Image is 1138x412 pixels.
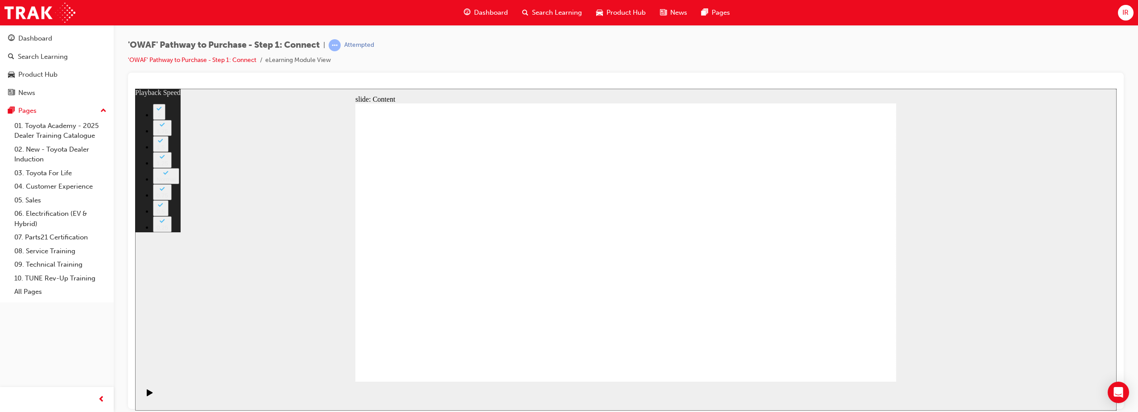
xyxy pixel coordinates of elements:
a: All Pages [11,285,110,299]
div: Open Intercom Messenger [1108,382,1129,403]
span: news-icon [660,7,667,18]
span: guage-icon [8,35,15,43]
a: 07. Parts21 Certification [11,231,110,244]
span: | [323,40,325,50]
a: 02. New - Toyota Dealer Induction [11,143,110,166]
span: up-icon [100,105,107,117]
span: search-icon [522,7,528,18]
a: guage-iconDashboard [457,4,515,22]
a: 06. Electrification (EV & Hybrid) [11,207,110,231]
a: pages-iconPages [694,4,737,22]
button: IR [1118,5,1134,21]
span: car-icon [596,7,603,18]
div: Pages [18,106,37,116]
span: News [670,8,687,18]
a: News [4,85,110,101]
span: 'OWAF' Pathway to Purchase - Step 1: Connect [128,40,320,50]
div: Attempted [344,41,374,49]
a: Search Learning [4,49,110,65]
span: prev-icon [98,394,105,405]
li: eLearning Module View [265,55,331,66]
span: IR [1122,8,1129,18]
button: Play (Ctrl+Alt+P) [4,300,20,315]
a: Dashboard [4,30,110,47]
button: DashboardSearch LearningProduct HubNews [4,29,110,103]
a: 04. Customer Experience [11,180,110,194]
span: pages-icon [8,107,15,115]
a: 03. Toyota For Life [11,166,110,180]
span: guage-icon [464,7,470,18]
span: search-icon [8,53,14,61]
span: Search Learning [532,8,582,18]
span: Product Hub [606,8,646,18]
img: Trak [4,3,75,23]
a: 10. TUNE Rev-Up Training [11,272,110,285]
div: Dashboard [18,33,52,44]
div: Search Learning [18,52,68,62]
span: Dashboard [474,8,508,18]
a: 05. Sales [11,194,110,207]
span: car-icon [8,71,15,79]
a: car-iconProduct Hub [589,4,653,22]
a: 'OWAF' Pathway to Purchase - Step 1: Connect [128,56,256,64]
span: learningRecordVerb_ATTEMPT-icon [329,39,341,51]
a: 01. Toyota Academy - 2025 Dealer Training Catalogue [11,119,110,143]
a: search-iconSearch Learning [515,4,589,22]
span: news-icon [8,89,15,97]
a: Product Hub [4,66,110,83]
a: news-iconNews [653,4,694,22]
button: Pages [4,103,110,119]
div: News [18,88,35,98]
div: playback controls [4,293,20,322]
span: Pages [712,8,730,18]
div: Product Hub [18,70,58,80]
a: 08. Service Training [11,244,110,258]
span: pages-icon [701,7,708,18]
a: 09. Technical Training [11,258,110,272]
